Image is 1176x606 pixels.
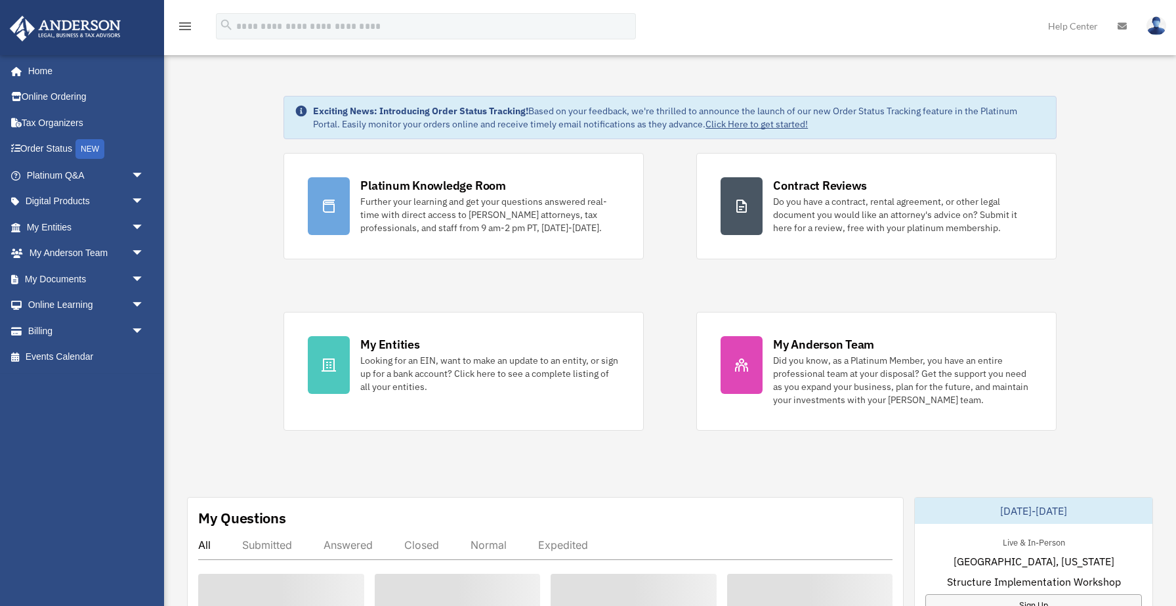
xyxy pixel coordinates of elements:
a: Platinum Knowledge Room Further your learning and get your questions answered real-time with dire... [283,153,644,259]
div: Did you know, as a Platinum Member, you have an entire professional team at your disposal? Get th... [773,354,1032,406]
span: arrow_drop_down [131,162,157,189]
span: arrow_drop_down [131,214,157,241]
a: Contract Reviews Do you have a contract, rental agreement, or other legal document you would like... [696,153,1057,259]
div: Answered [324,538,373,552]
div: NEW [75,139,104,159]
i: search [219,18,234,32]
div: Further your learning and get your questions answered real-time with direct access to [PERSON_NAM... [360,195,619,234]
a: My Anderson Team Did you know, as a Platinum Member, you have an entire professional team at your... [696,312,1057,431]
div: Expedited [538,538,588,552]
img: Anderson Advisors Platinum Portal [6,16,125,41]
div: Contract Reviews [773,177,867,194]
a: Platinum Q&Aarrow_drop_down [9,162,164,188]
div: Do you have a contract, rental agreement, or other legal document you would like an attorney's ad... [773,195,1032,234]
span: arrow_drop_down [131,266,157,293]
span: arrow_drop_down [131,318,157,345]
span: arrow_drop_down [131,240,157,267]
a: Click Here to get started! [705,118,808,130]
div: My Questions [198,508,286,528]
div: My Anderson Team [773,336,874,353]
a: Order StatusNEW [9,136,164,163]
div: Looking for an EIN, want to make an update to an entity, or sign up for a bank account? Click her... [360,354,619,393]
a: Tax Organizers [9,110,164,136]
span: [GEOGRAPHIC_DATA], [US_STATE] [954,553,1114,569]
a: Online Ordering [9,84,164,110]
a: My Entitiesarrow_drop_down [9,214,164,240]
a: My Entities Looking for an EIN, want to make an update to an entity, or sign up for a bank accoun... [283,312,644,431]
div: Submitted [242,538,292,552]
span: arrow_drop_down [131,188,157,215]
a: My Anderson Teamarrow_drop_down [9,240,164,267]
div: Closed [404,538,439,552]
strong: Exciting News: Introducing Order Status Tracking! [313,105,528,117]
div: Based on your feedback, we're thrilled to announce the launch of our new Order Status Tracking fe... [313,104,1045,131]
a: My Documentsarrow_drop_down [9,266,164,292]
a: Digital Productsarrow_drop_down [9,188,164,215]
span: Structure Implementation Workshop [947,574,1121,590]
div: [DATE]-[DATE] [915,498,1152,524]
div: Platinum Knowledge Room [360,177,506,194]
div: Normal [471,538,507,552]
img: User Pic [1146,16,1166,35]
div: Live & In-Person [992,534,1076,548]
div: All [198,538,211,552]
a: menu [177,23,193,34]
a: Home [9,58,157,84]
a: Online Learningarrow_drop_down [9,292,164,318]
div: My Entities [360,336,419,353]
span: arrow_drop_down [131,292,157,319]
a: Events Calendar [9,344,164,370]
i: menu [177,18,193,34]
a: Billingarrow_drop_down [9,318,164,344]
